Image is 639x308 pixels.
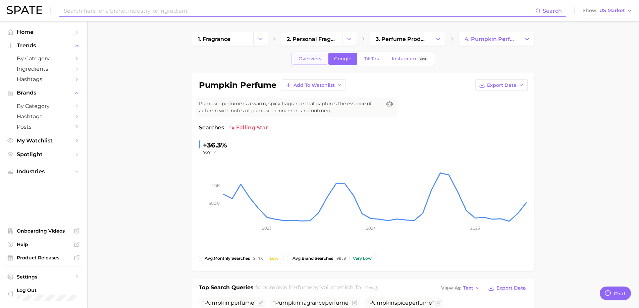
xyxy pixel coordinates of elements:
[209,201,220,206] tspan: 500.0
[17,124,70,130] span: Posts
[299,56,322,62] span: Overview
[420,56,426,62] span: Beta
[292,256,302,261] abbr: average
[17,103,70,109] span: by Category
[487,82,517,88] span: Export Data
[465,36,514,42] span: 4. pumpkin perfume
[17,137,70,144] span: My Watchlist
[5,226,82,236] a: Onboarding Videos
[262,226,272,231] tspan: 2023
[5,111,82,122] a: Hashtags
[17,287,92,293] span: Log Out
[459,32,520,46] a: 4. pumpkin perfume
[293,53,327,65] a: Overview
[342,32,357,46] button: Change Category
[5,27,82,37] a: Home
[5,253,82,263] a: Product Releases
[198,36,230,42] span: 1. fragrance
[253,256,263,261] span: 2.1k
[199,81,276,89] h1: pumpkin perfume
[5,135,82,146] a: My Watchlist
[5,101,82,111] a: by Category
[17,274,70,280] span: Settings
[358,53,385,65] a: TikTok
[229,125,235,130] img: falling star
[475,79,528,91] button: Export Data
[17,169,70,175] span: Industries
[496,285,526,291] span: Export Data
[5,74,82,84] a: Hashtags
[282,79,346,91] button: Add to Watchlist
[5,122,82,132] a: Posts
[17,43,70,49] span: Trends
[5,167,82,177] button: Industries
[63,5,535,16] input: Search here for a brand, industry, or ingredient
[203,140,227,150] div: +36.3%
[352,300,357,306] button: Flag as miscategorized or irrelevant
[435,300,441,306] button: Flag as miscategorized or irrelevant
[5,285,82,303] a: Log out. Currently logged in with e-mail jenine.guerriero@givaudan.com.
[5,149,82,160] a: Spotlight
[262,284,312,291] span: pumpkin perfume
[463,286,473,290] span: Text
[370,32,431,46] a: 3. perfume products
[270,256,278,261] div: Low
[364,56,379,62] span: TikTok
[287,36,336,42] span: 2. personal fragrance
[17,228,70,234] span: Onboarding Videos
[273,300,351,306] span: fragrance
[17,55,70,62] span: by Category
[204,300,229,306] span: Pumpkin
[203,149,217,155] button: YoY
[255,284,373,293] h2: for by Volume
[376,36,425,42] span: 3. perfume products
[203,149,211,155] span: YoY
[353,256,372,261] div: Very low
[294,82,335,88] span: Add to Watchlist
[543,8,562,14] span: Search
[192,32,253,46] a: 1. fragrance
[292,256,333,261] span: brand searches
[17,29,70,35] span: Home
[5,272,82,282] a: Settings
[5,88,82,98] button: Brands
[470,226,480,231] tspan: 2025
[253,32,268,46] button: Change Category
[409,300,432,306] span: perfume
[367,300,434,306] span: spice
[205,256,250,261] span: monthly searches
[5,239,82,249] a: Help
[5,64,82,74] a: Ingredients
[17,113,70,120] span: Hashtags
[199,284,254,293] h1: Top Search Queries
[229,124,268,132] span: falling star
[287,253,377,264] button: avg.brand searches90.0Very low
[275,300,300,306] span: Pumpkin
[392,56,416,62] span: Instagram
[599,9,625,12] span: US Market
[17,151,70,158] span: Spotlight
[325,300,349,306] span: perfume
[17,241,70,247] span: Help
[212,183,220,188] tspan: 1.0k
[520,32,534,46] button: Change Category
[231,300,254,306] span: perfume
[7,6,42,14] img: SPATE
[328,53,357,65] a: Google
[334,56,352,62] span: Google
[386,53,434,65] a: InstagramBeta
[199,124,224,132] span: Searches
[258,300,263,306] button: Flag as miscategorized or irrelevant
[336,256,346,261] span: 90.0
[486,284,527,293] button: Export Data
[366,226,376,231] tspan: 2024
[431,32,445,46] button: Change Category
[441,286,461,290] span: View As
[17,66,70,72] span: Ingredients
[439,284,482,293] button: View AsText
[369,300,394,306] span: Pumpkin
[5,41,82,51] button: Trends
[17,90,70,96] span: Brands
[199,100,381,114] span: Pumpkin perfume is a warm, spicy fragrance that captures the essence of autumn with notes of pump...
[583,9,597,12] span: Show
